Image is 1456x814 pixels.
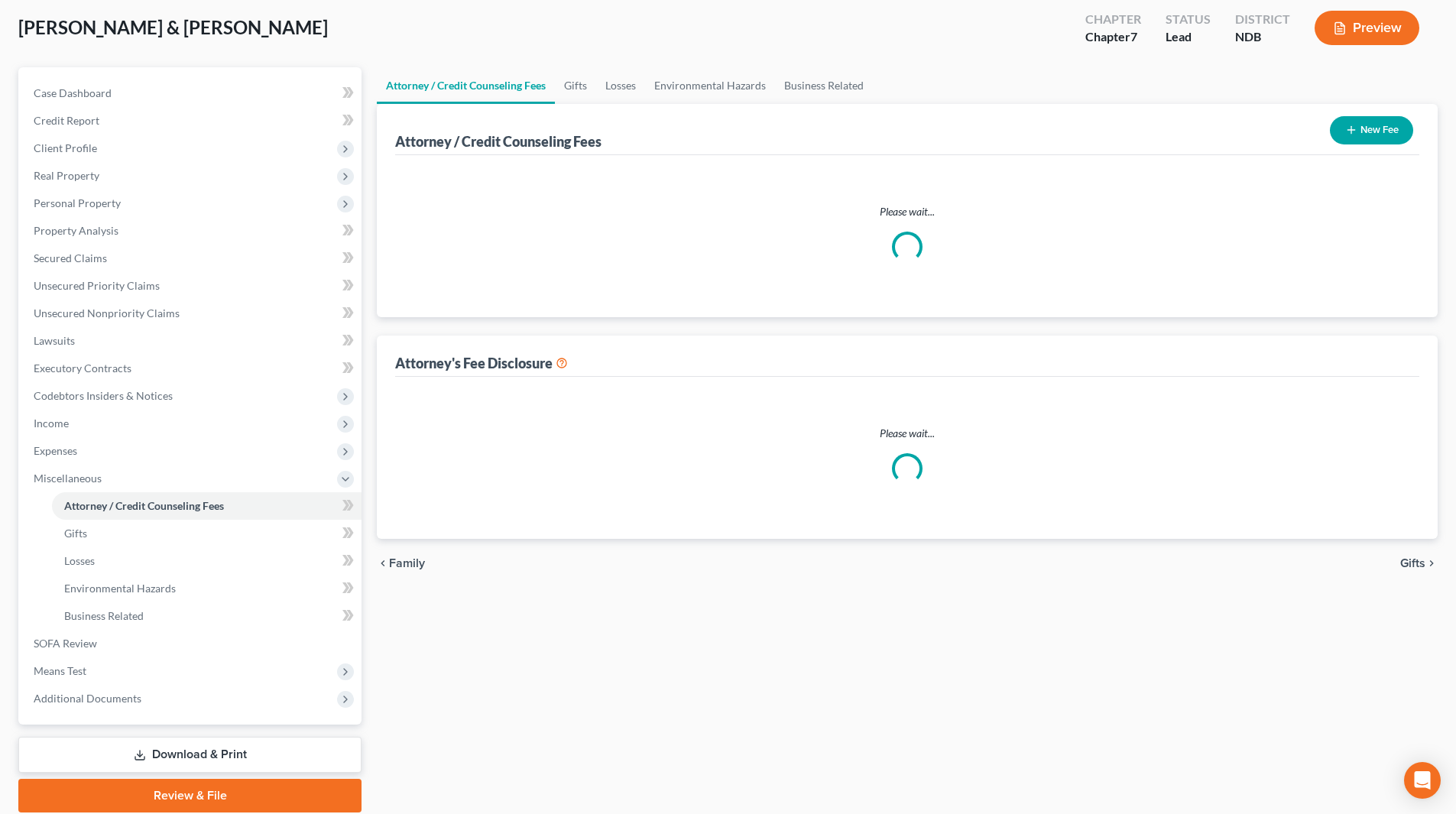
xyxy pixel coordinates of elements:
span: [PERSON_NAME] & [PERSON_NAME] [18,16,328,38]
span: Personal Property [34,196,121,209]
a: Case Dashboard [21,79,362,107]
a: Environmental Hazards [645,67,775,104]
span: Attorney / Credit Counseling Fees [64,499,224,512]
span: Case Dashboard [34,86,112,99]
a: Gifts [52,520,362,547]
div: Chapter [1085,11,1141,28]
i: chevron_left [377,557,389,569]
button: Preview [1315,11,1419,45]
span: Secured Claims [34,251,107,264]
a: Gifts [555,67,596,104]
a: Unsecured Nonpriority Claims [21,300,362,327]
span: Unsecured Priority Claims [34,279,160,292]
a: Attorney / Credit Counseling Fees [52,492,362,520]
span: Additional Documents [34,692,141,705]
button: chevron_left Family [377,557,425,569]
a: Executory Contracts [21,355,362,382]
div: Open Intercom Messenger [1404,762,1441,799]
p: Please wait... [407,426,1407,441]
span: Miscellaneous [34,472,102,485]
span: Business Related [64,609,144,622]
a: Credit Report [21,107,362,135]
a: Business Related [775,67,873,104]
a: Losses [596,67,645,104]
span: Executory Contracts [34,362,131,375]
button: Gifts chevron_right [1400,557,1438,569]
button: New Fee [1330,116,1413,144]
span: Codebtors Insiders & Notices [34,389,173,402]
div: NDB [1235,28,1290,46]
a: SOFA Review [21,630,362,657]
a: Property Analysis [21,217,362,245]
span: 7 [1130,29,1137,44]
i: chevron_right [1425,557,1438,569]
span: Expenses [34,444,77,457]
a: Attorney / Credit Counseling Fees [377,67,555,104]
a: Secured Claims [21,245,362,272]
span: Gifts [1400,557,1425,569]
div: Attorney's Fee Disclosure [395,354,568,372]
a: Lawsuits [21,327,362,355]
span: Means Test [34,664,86,677]
span: Client Profile [34,141,97,154]
span: Property Analysis [34,224,118,237]
span: Gifts [64,527,87,540]
a: Losses [52,547,362,575]
div: Lead [1166,28,1211,46]
p: Please wait... [407,204,1407,219]
span: Credit Report [34,114,99,127]
span: Unsecured Nonpriority Claims [34,306,180,319]
span: Lawsuits [34,334,75,347]
span: Real Property [34,169,99,182]
span: Family [389,557,425,569]
a: Download & Print [18,737,362,773]
a: Environmental Hazards [52,575,362,602]
a: Business Related [52,602,362,630]
span: Environmental Hazards [64,582,176,595]
span: SOFA Review [34,637,97,650]
a: Review & File [18,779,362,812]
div: Status [1166,11,1211,28]
div: District [1235,11,1290,28]
div: Attorney / Credit Counseling Fees [395,132,602,151]
div: Chapter [1085,28,1141,46]
span: Income [34,417,69,430]
span: Losses [64,554,95,567]
a: Unsecured Priority Claims [21,272,362,300]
